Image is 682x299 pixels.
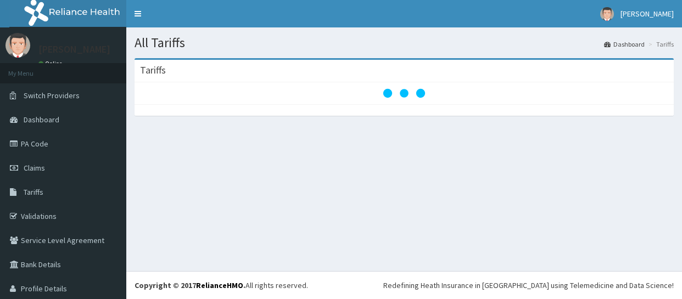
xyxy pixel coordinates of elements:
[38,44,110,54] p: [PERSON_NAME]
[646,40,674,49] li: Tariffs
[38,60,65,67] a: Online
[620,9,674,19] span: [PERSON_NAME]
[24,187,43,197] span: Tariffs
[196,280,243,290] a: RelianceHMO
[5,33,30,58] img: User Image
[600,7,614,21] img: User Image
[604,40,645,49] a: Dashboard
[24,91,80,100] span: Switch Providers
[24,115,59,125] span: Dashboard
[135,280,245,290] strong: Copyright © 2017 .
[24,163,45,173] span: Claims
[140,65,166,75] h3: Tariffs
[135,36,674,50] h1: All Tariffs
[382,71,426,115] svg: audio-loading
[383,280,674,291] div: Redefining Heath Insurance in [GEOGRAPHIC_DATA] using Telemedicine and Data Science!
[126,271,682,299] footer: All rights reserved.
